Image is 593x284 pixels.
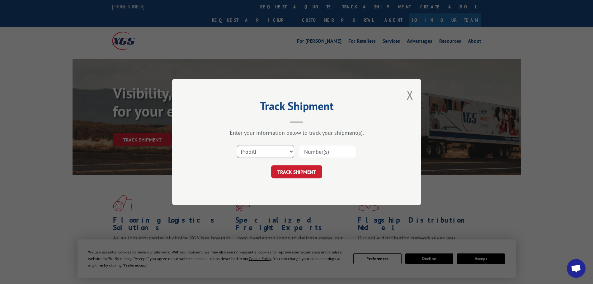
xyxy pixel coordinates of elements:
[203,129,390,136] div: Enter your information below to track your shipment(s).
[407,87,413,103] button: Close modal
[271,165,322,178] button: TRACK SHIPMENT
[203,102,390,113] h2: Track Shipment
[567,259,586,278] div: Open chat
[299,145,356,158] input: Number(s)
